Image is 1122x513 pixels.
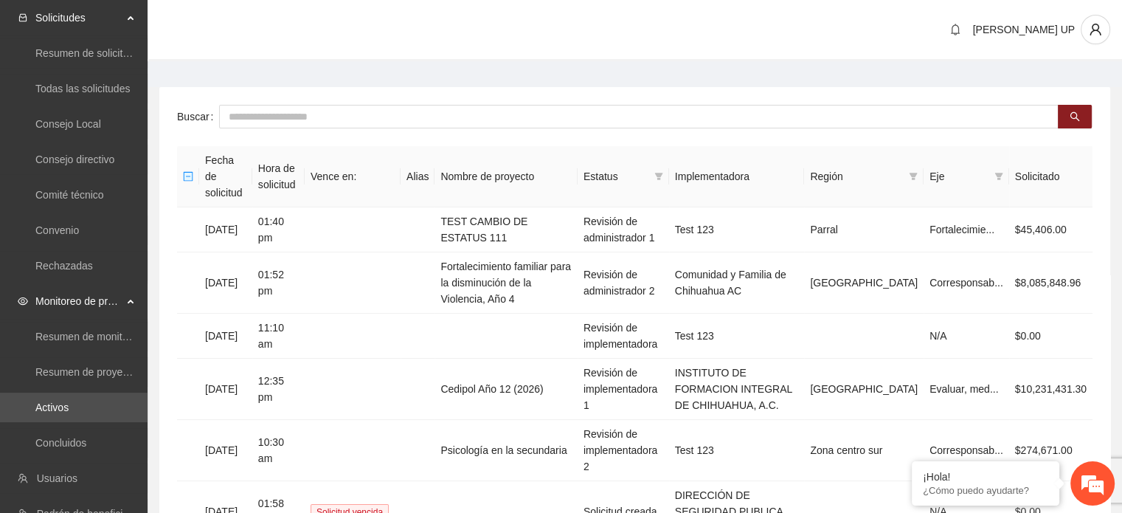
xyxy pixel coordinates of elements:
[669,146,805,207] th: Implementadora
[305,146,401,207] th: Vence en:
[37,472,77,484] a: Usuarios
[35,366,193,378] a: Resumen de proyectos aprobados
[943,18,967,41] button: bell
[810,168,903,185] span: Región
[1009,146,1092,207] th: Solicitado
[1009,207,1092,252] td: $45,406.00
[669,314,805,359] td: Test 123
[252,252,305,314] td: 01:52 pm
[583,168,648,185] span: Estatus
[923,471,1048,483] div: ¡Hola!
[252,359,305,420] td: 12:35 pm
[991,165,1006,187] span: filter
[578,420,669,481] td: Revisión de implementadora 2
[199,252,252,314] td: [DATE]
[909,172,918,181] span: filter
[578,359,669,420] td: Revisión de implementadora 1
[651,165,666,187] span: filter
[669,207,805,252] td: Test 123
[252,314,305,359] td: 11:10 am
[35,118,101,130] a: Consejo Local
[804,252,924,314] td: [GEOGRAPHIC_DATA]
[35,189,104,201] a: Comité técnico
[35,437,86,449] a: Concluidos
[35,260,93,272] a: Rechazadas
[1009,314,1092,359] td: $0.00
[252,146,305,207] th: Hora de solicitud
[1009,252,1092,314] td: $8,085,848.96
[183,171,193,182] span: minus-square
[199,314,252,359] td: [DATE]
[654,172,663,181] span: filter
[434,252,577,314] td: Fortalecimiento familiar para la disminución de la Violencia, Año 4
[18,296,28,306] span: eye
[199,146,252,207] th: Fecha de solicitud
[929,224,994,235] span: Fortalecimie...
[177,105,219,128] label: Buscar
[973,24,1075,35] span: [PERSON_NAME] UP
[35,47,201,59] a: Resumen de solicitudes por aprobar
[906,165,921,187] span: filter
[669,420,805,481] td: Test 123
[434,359,577,420] td: Cedipol Año 12 (2026)
[35,224,79,236] a: Convenio
[994,172,1003,181] span: filter
[929,444,1003,456] span: Corresponsab...
[1009,359,1092,420] td: $10,231,431.30
[1081,15,1110,44] button: user
[1009,420,1092,481] td: $274,671.00
[804,207,924,252] td: Parral
[199,207,252,252] td: [DATE]
[252,207,305,252] td: 01:40 pm
[669,252,805,314] td: Comunidad y Familia de Chihuahua AC
[434,146,577,207] th: Nombre de proyecto
[578,252,669,314] td: Revisión de administrador 2
[804,359,924,420] td: [GEOGRAPHIC_DATA]
[804,420,924,481] td: Zona centro sur
[401,146,434,207] th: Alias
[923,485,1048,496] p: ¿Cómo puedo ayudarte?
[434,207,577,252] td: TEST CAMBIO DE ESTATUS 111
[35,331,143,342] a: Resumen de monitoreo
[1070,111,1080,123] span: search
[578,207,669,252] td: Revisión de administrador 1
[35,402,69,413] a: Activos
[199,359,252,420] td: [DATE]
[929,383,998,395] span: Evaluar, med...
[252,420,305,481] td: 10:30 am
[1081,23,1109,36] span: user
[929,277,1003,289] span: Corresponsab...
[434,420,577,481] td: Psicología en la secundaria
[1058,105,1092,128] button: search
[669,359,805,420] td: INSTITUTO DE FORMACION INTEGRAL DE CHIHUAHUA, A.C.
[35,83,130,94] a: Todas las solicitudes
[929,168,988,185] span: Eje
[944,24,966,35] span: bell
[35,154,114,165] a: Consejo directivo
[578,314,669,359] td: Revisión de implementadora
[35,286,122,316] span: Monitoreo de proyectos
[199,420,252,481] td: [DATE]
[35,3,122,32] span: Solicitudes
[18,13,28,23] span: inbox
[924,314,1009,359] td: N/A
